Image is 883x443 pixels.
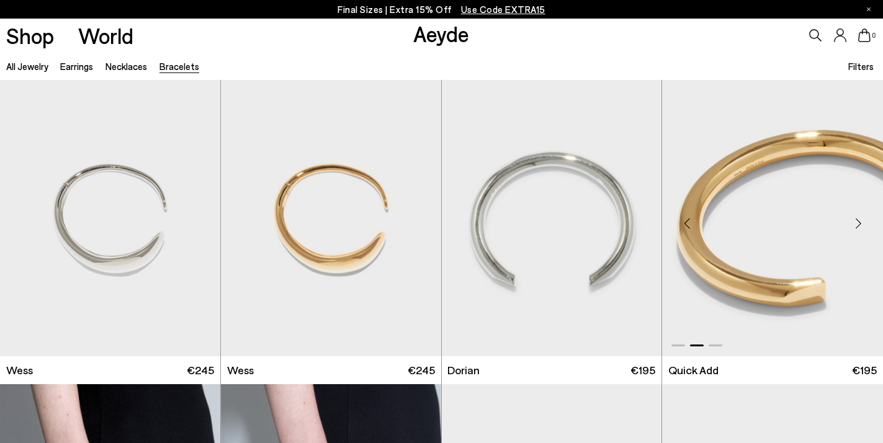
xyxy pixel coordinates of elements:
[662,80,883,356] img: Dorian 18kt Gold-Plated Cuff Bracelet
[6,25,54,46] a: Shop
[442,356,662,384] a: Dorian €195
[221,80,441,356] img: Wess 18kt Gold-Plated Bracelet
[227,362,254,378] span: Wess
[630,362,655,378] span: €195
[105,61,147,72] a: Necklaces
[662,356,883,384] a: Quick Add €195
[852,362,877,378] span: €195
[442,80,662,356] img: Dorian Palladium-Plated Cuff Bracelet
[871,32,877,39] span: 0
[442,80,662,356] div: 1 / 3
[6,362,33,378] span: Wess
[662,80,883,356] a: Next slide Previous slide
[840,204,877,242] div: Next slide
[858,29,871,42] a: 0
[461,4,545,15] span: Navigate to /collections/ss25-final-sizes
[413,20,469,46] a: Aeyde
[159,61,199,72] a: Bracelets
[221,80,441,356] a: Next slide Previous slide
[221,356,441,384] a: Wess €245
[442,80,662,356] a: Next slide Previous slide
[60,61,93,72] a: Earrings
[668,362,719,378] li: Quick Add
[408,362,435,378] span: €245
[447,362,480,378] span: Dorian
[221,80,441,356] div: 1 / 3
[6,61,48,72] a: All Jewelry
[78,25,133,46] a: World
[668,204,706,242] div: Previous slide
[668,362,718,378] ul: variant
[338,2,545,17] p: Final Sizes | Extra 15% Off
[662,80,883,356] div: 2 / 3
[848,61,874,72] span: Filters
[187,362,214,378] span: €245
